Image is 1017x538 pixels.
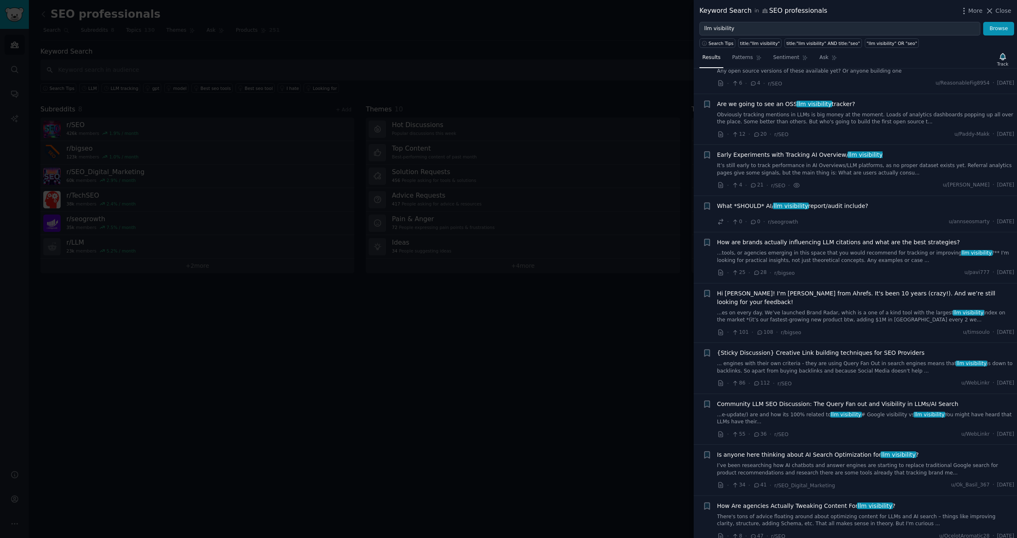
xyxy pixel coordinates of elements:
[830,412,862,418] span: llm visibility
[745,181,747,190] span: ·
[997,61,1008,67] div: Track
[699,38,735,48] button: Search Tips
[729,51,764,68] a: Patterns
[857,503,893,509] span: llm visibility
[750,218,760,226] span: 0
[784,38,862,48] a: title:"llm visibility" AND title:"seo"
[749,269,750,277] span: ·
[773,203,809,209] span: llm visibility
[817,51,840,68] a: Ask
[770,51,811,68] a: Sentiment
[993,269,994,276] span: ·
[699,22,980,36] input: Try a keyword related to your business
[717,202,869,210] a: What *SHOULD* AI/llm visibilityreport/audit include?
[717,100,855,109] span: Are we going to see an OSS tracker?
[717,250,1015,264] a: ...tools, or agencies emerging in this space that you would recommend for tracking or improvingll...
[773,54,799,61] span: Sentiment
[997,218,1014,226] span: [DATE]
[766,181,768,190] span: ·
[717,513,1015,528] a: There's tons of advice floating around about optimizing content for LLMs and AI search – things l...
[717,349,925,357] a: {Sticky Discussion} Creative Link building techniques for SEO Providers
[753,481,767,489] span: 41
[717,451,919,459] span: Is anyone here thinking about AI Search Optimization for ?
[913,412,945,418] span: llm visibility
[745,79,747,88] span: ·
[993,131,994,138] span: ·
[866,40,917,46] div: "llm visibility" OR "seo"
[847,151,883,158] span: llm visibility
[732,218,742,226] span: 0
[777,381,791,387] span: r/SEO
[753,380,770,387] span: 112
[768,219,798,225] span: r/seogrowth
[727,379,729,388] span: ·
[956,361,987,366] span: llm visibility
[775,270,795,276] span: r/bigseo
[732,431,745,438] span: 55
[763,217,765,226] span: ·
[770,430,771,439] span: ·
[717,100,855,109] a: Are we going to see an OSSllm visibilitytracker?
[732,54,753,61] span: Patterns
[775,432,789,437] span: r/SEO
[781,330,801,335] span: r/bigseo
[699,51,723,68] a: Results
[775,132,789,137] span: r/SEO
[756,329,773,336] span: 108
[961,380,990,387] span: u/WebLinkr
[750,80,760,87] span: 4
[997,131,1014,138] span: [DATE]
[745,217,747,226] span: ·
[717,400,958,408] a: Community LLM SEO Discussion: The Query Fan out and Visibility in LLMs/AI Search
[880,451,916,458] span: llm visibility
[768,81,782,87] span: r/SEO
[865,38,919,48] a: "llm visibility" OR "seo"
[717,462,1015,477] a: I’ve been researching how AI chatbots and answer engines are starting to replace traditional Goog...
[753,431,767,438] span: 36
[961,431,990,438] span: u/WebLinkr
[993,431,994,438] span: ·
[776,328,778,337] span: ·
[749,481,750,490] span: ·
[732,131,745,138] span: 12
[727,269,729,277] span: ·
[732,329,749,336] span: 101
[732,182,742,189] span: 4
[997,182,1014,189] span: [DATE]
[717,151,883,159] span: Early Experiments with Tracking AI Overview/
[996,7,1011,15] span: Close
[717,502,896,510] a: How Are agencies Actually Tweaking Content Forllm visibility?
[993,182,994,189] span: ·
[717,202,869,210] span: What *SHOULD* AI/ report/audit include?
[717,151,883,159] a: Early Experiments with Tracking AI Overview/llm visibility
[709,40,734,46] span: Search Tips
[717,411,1015,426] a: ...e-update/) are and how its 100% related tollm visibility# Google visibility vsllm visibilityYo...
[951,481,989,489] span: u/Ok_Basil_367
[964,269,989,276] span: u/pavi777
[997,269,1014,276] span: [DATE]
[771,183,785,189] span: r/SEO
[763,79,765,88] span: ·
[786,40,860,46] div: title:"llm visibility" AND title:"seo"
[770,481,771,490] span: ·
[749,379,750,388] span: ·
[727,217,729,226] span: ·
[717,162,1015,177] a: It’s still early to track performance in AI Overviews/LLM platforms, as no proper dataset exists ...
[717,451,919,459] a: Is anyone here thinking about AI Search Optimization forllm visibility?
[717,68,1015,75] a: Any open source versions of these available yet? Or anyone building one
[738,38,782,48] a: title:"llm visibility"
[717,238,960,247] span: How are brands actually influencing LLM citations and what are the best strategies?
[717,502,896,510] span: How Are agencies Actually Tweaking Content For ?
[751,328,753,337] span: ·
[796,101,832,107] span: llm visibility
[732,80,742,87] span: 6
[994,51,1011,68] button: Track
[993,380,994,387] span: ·
[953,310,984,316] span: llm visibility
[717,111,1015,126] a: Obviously tracking mentions in LLMs is big money at the moment. Loads of analytics dashboards pop...
[935,80,989,87] span: u/ReasonableFig8954
[727,79,729,88] span: ·
[993,481,994,489] span: ·
[727,430,729,439] span: ·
